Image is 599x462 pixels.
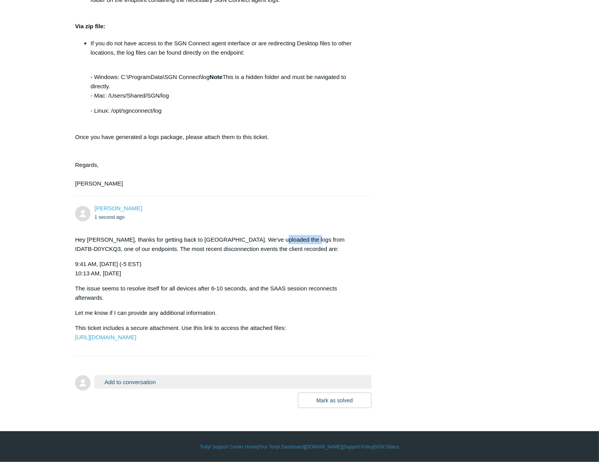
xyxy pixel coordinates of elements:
p: The issue seems to resolve itself for all devices after 6-10 seconds, and the SAAS session reconn... [75,284,364,302]
a: [PERSON_NAME] [94,205,142,211]
p: If you do not have access to the SGN Connect agent interface or are redirecting Desktop files to ... [91,39,364,57]
button: Add to conversation [94,375,371,389]
a: [URL][DOMAIN_NAME] [75,334,136,340]
p: 9:41 AM, [DATE] (-5 EST) 10:13 AM, [DATE] [75,259,364,278]
span: Alex Houston [94,205,142,211]
time: 08/27/2025, 18:09 [94,214,125,220]
a: [DOMAIN_NAME] [305,443,342,450]
a: Support Policy [344,443,373,450]
strong: Note [210,74,222,80]
div: | | | | [75,443,524,450]
a: Todyl Support Center Home [200,443,257,450]
a: Your Todyl Dashboard [258,443,304,450]
p: Hey [PERSON_NAME], thanks for getting back to [GEOGRAPHIC_DATA]. We've uploaded the logs from IDA... [75,235,364,254]
a: SGN Status [375,443,399,450]
p: Let me know if I can provide any additional information. [75,308,364,318]
button: Mark as solved [298,393,371,408]
p: - Windows: C:\ProgramData\SGN Connect\log This is a hidden folder and must be navigated to direct... [91,63,364,100]
p: This ticket includes a secure attachment. Use this link to access the attached files: [75,323,364,342]
strong: Via zip file: [75,23,105,29]
p: - Linux: /opt/sgnconnect/log [91,106,364,115]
